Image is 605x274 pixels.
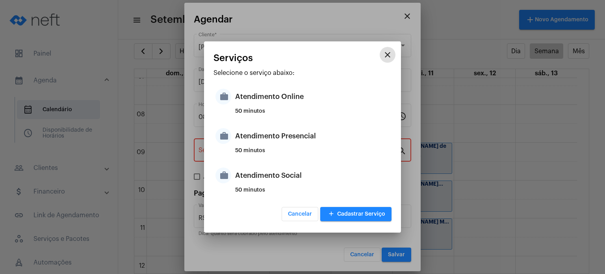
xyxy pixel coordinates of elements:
mat-icon: close [383,50,392,60]
div: Atendimento Presencial [235,124,390,148]
span: Cadastrar Serviço [327,211,385,217]
span: Cancelar [288,211,312,217]
div: 50 minutos [235,187,390,199]
mat-icon: work [215,128,231,144]
div: 50 minutos [235,148,390,160]
div: Atendimento Online [235,85,390,108]
mat-icon: work [215,168,231,183]
span: Serviços [213,53,253,63]
div: 50 minutos [235,108,390,120]
div: Atendimento Social [235,164,390,187]
button: Cadastrar Serviço [320,207,392,221]
p: Selecione o serviço abaixo: [213,69,392,76]
mat-icon: add [327,209,336,220]
mat-icon: work [215,89,231,104]
button: Cancelar [282,207,318,221]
